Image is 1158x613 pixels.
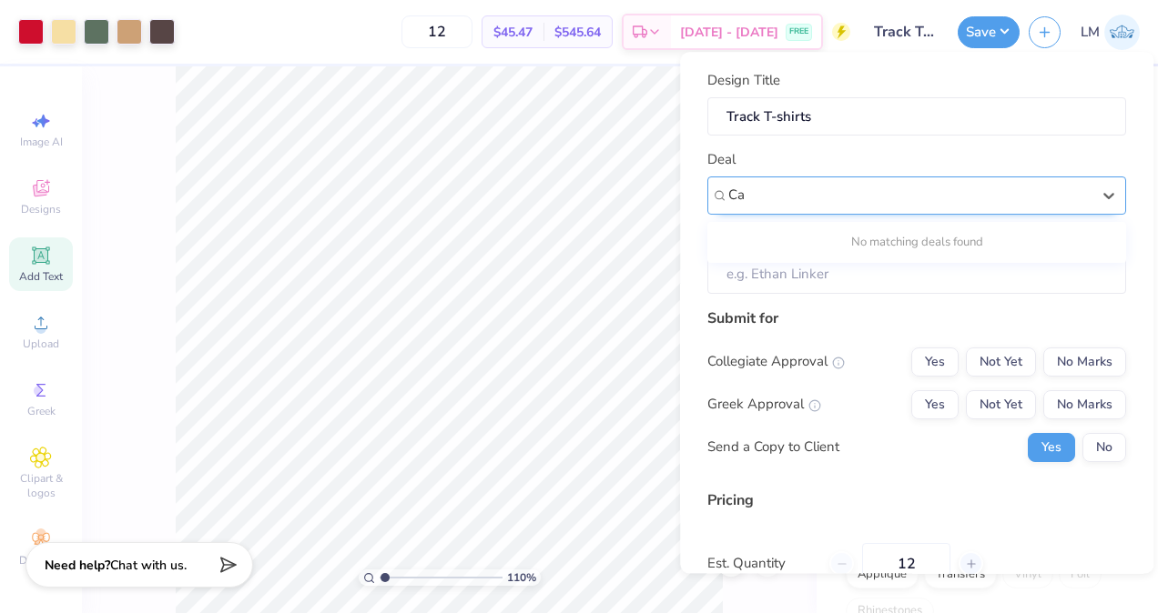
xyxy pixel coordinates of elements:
div: No matching deals found [707,226,1126,259]
button: Yes [911,390,959,419]
div: Applique [846,561,919,588]
div: Send a Copy to Client [707,437,839,458]
span: $45.47 [493,23,533,42]
input: – – [401,15,472,48]
span: Designs [21,202,61,216]
input: – – [862,543,950,585]
span: 110 % [507,569,536,586]
strong: Need help? [45,557,110,574]
span: Decorate [19,553,63,568]
label: Est. Quantity [707,554,816,575]
span: $545.64 [554,23,601,42]
span: LM [1081,22,1100,43]
span: Upload [23,337,59,351]
span: FREE [789,25,808,38]
input: e.g. Ethan Linker [707,255,1126,294]
button: No [1082,433,1126,462]
div: Vinyl [1002,561,1053,588]
a: LM [1081,15,1140,50]
label: Deal [707,149,736,170]
button: No Marks [1043,347,1126,377]
span: Chat with us. [110,557,187,574]
button: Not Yet [966,390,1036,419]
div: Foil [1059,561,1102,588]
div: Transfers [924,561,997,588]
span: Image AI [20,135,63,149]
button: Yes [911,347,959,377]
div: Pricing [707,489,1126,511]
label: Design Title [707,70,780,91]
span: Clipart & logos [9,471,73,500]
button: Save [958,16,1020,48]
button: Yes [1028,433,1075,462]
button: Not Yet [966,347,1036,377]
span: Greek [27,404,56,418]
input: Untitled Design [859,14,949,50]
span: Add Text [19,269,63,284]
div: Submit for [707,307,1126,329]
button: No Marks [1043,390,1126,419]
div: Collegiate Approval [707,352,845,373]
span: [DATE] - [DATE] [680,23,778,42]
div: Greek Approval [707,395,821,416]
img: Livi Miles [1104,15,1140,50]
